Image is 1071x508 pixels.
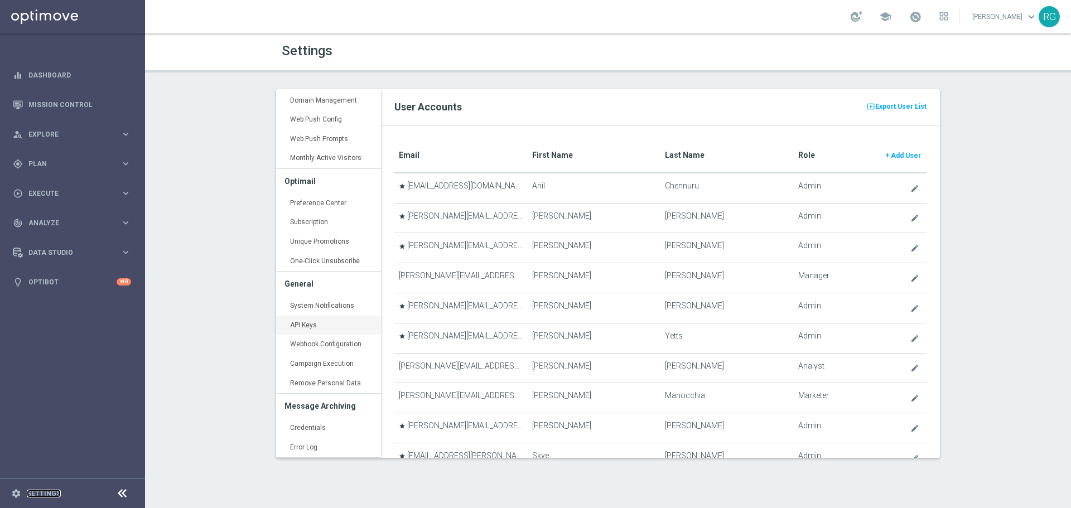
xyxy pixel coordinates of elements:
[399,183,406,190] i: star
[276,354,381,374] a: Campaign Execution
[120,129,131,139] i: keyboard_arrow_right
[276,148,381,168] a: Monthly Active Visitors
[528,203,660,233] td: [PERSON_NAME]
[798,301,821,311] span: Admin
[971,8,1039,25] a: [PERSON_NAME]keyboard_arrow_down
[12,219,132,228] div: track_changes Analyze keyboard_arrow_right
[13,60,131,90] div: Dashboard
[528,323,660,353] td: [PERSON_NAME]
[276,251,381,272] a: One-Click Unsubscribe
[12,278,132,287] button: lightbulb Optibot +10
[276,110,381,130] a: Web Push Config
[13,248,120,258] div: Data Studio
[910,334,919,343] i: create
[798,361,824,371] span: Analyst
[910,184,919,193] i: create
[1039,6,1060,27] div: RG
[660,263,793,293] td: [PERSON_NAME]
[910,394,919,403] i: create
[399,243,406,250] i: star
[394,353,527,383] td: [PERSON_NAME][EMAIL_ADDRESS][DOMAIN_NAME]
[910,364,919,372] i: create
[13,70,23,80] i: equalizer
[798,451,821,461] span: Admin
[879,11,891,23] span: school
[28,190,120,197] span: Execute
[13,129,23,139] i: person_search
[28,267,117,297] a: Optibot
[394,203,527,233] td: [PERSON_NAME][EMAIL_ADDRESS][PERSON_NAME][PERSON_NAME][DOMAIN_NAME]
[284,394,373,418] h3: Message Archiving
[120,158,131,169] i: keyboard_arrow_right
[528,443,660,473] td: Skye
[399,213,406,220] i: star
[660,413,793,443] td: [PERSON_NAME]
[660,353,793,383] td: [PERSON_NAME]
[13,159,120,169] div: Plan
[394,100,927,114] h2: User Accounts
[13,218,23,228] i: track_changes
[12,130,132,139] button: person_search Explore keyboard_arrow_right
[117,278,131,286] div: +10
[120,217,131,228] i: keyboard_arrow_right
[284,272,373,296] h3: General
[910,304,919,313] i: create
[12,248,132,257] button: Data Studio keyboard_arrow_right
[532,151,573,159] translate: First Name
[13,129,120,139] div: Explore
[282,43,600,59] h1: Settings
[798,331,821,341] span: Admin
[13,218,120,228] div: Analyze
[276,335,381,355] a: Webhook Configuration
[798,421,821,430] span: Admin
[798,181,821,191] span: Admin
[910,274,919,283] i: create
[394,293,527,323] td: [PERSON_NAME][EMAIL_ADDRESS][PERSON_NAME][PERSON_NAME][DOMAIN_NAME]
[399,303,406,309] i: star
[394,233,527,263] td: [PERSON_NAME][EMAIL_ADDRESS][PERSON_NAME][PERSON_NAME][DOMAIN_NAME]
[660,293,793,323] td: [PERSON_NAME]
[399,333,406,340] i: star
[866,101,875,112] i: present_to_all
[798,271,829,280] span: Manager
[284,169,373,193] h3: Optimail
[394,263,527,293] td: [PERSON_NAME][EMAIL_ADDRESS][PERSON_NAME][PERSON_NAME][DOMAIN_NAME]
[885,152,889,159] span: +
[11,488,21,499] i: settings
[399,423,406,429] i: star
[28,131,120,138] span: Explore
[660,203,793,233] td: [PERSON_NAME]
[13,188,23,199] i: play_circle_outline
[910,424,919,433] i: create
[120,188,131,199] i: keyboard_arrow_right
[528,413,660,443] td: [PERSON_NAME]
[120,247,131,258] i: keyboard_arrow_right
[528,173,660,203] td: Anil
[875,100,927,113] span: Export User List
[528,233,660,263] td: [PERSON_NAME]
[276,418,381,438] a: Credentials
[798,391,829,400] span: Marketer
[276,296,381,316] a: System Notifications
[660,173,793,203] td: Chennuru
[276,212,381,233] a: Subscription
[798,211,821,221] span: Admin
[12,71,132,80] button: equalizer Dashboard
[28,249,120,256] span: Data Studio
[12,159,132,168] button: gps_fixed Plan keyboard_arrow_right
[798,241,821,250] span: Admin
[276,129,381,149] a: Web Push Prompts
[13,188,120,199] div: Execute
[528,263,660,293] td: [PERSON_NAME]
[660,443,793,473] td: [PERSON_NAME]
[528,383,660,413] td: [PERSON_NAME]
[28,90,131,119] a: Mission Control
[12,189,132,198] button: play_circle_outline Execute keyboard_arrow_right
[12,100,132,109] div: Mission Control
[394,383,527,413] td: [PERSON_NAME][EMAIL_ADDRESS][PERSON_NAME][PERSON_NAME][DOMAIN_NAME]
[394,443,527,473] td: [EMAIL_ADDRESS][PERSON_NAME][PERSON_NAME][DOMAIN_NAME]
